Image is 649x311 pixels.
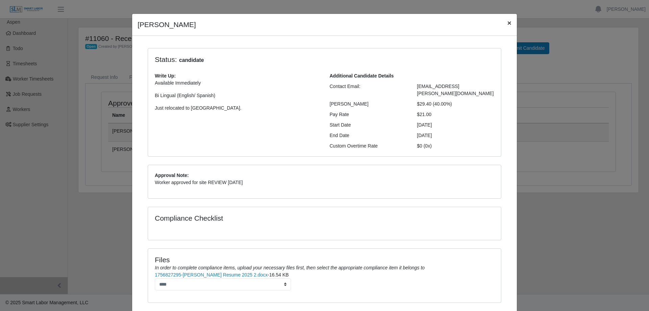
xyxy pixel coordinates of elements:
[155,55,407,64] h4: Status:
[417,133,432,138] span: [DATE]
[155,92,319,99] p: Bi Lingual (English/ Spanish)
[138,19,196,30] h4: [PERSON_NAME]
[324,111,412,118] div: Pay Rate
[155,265,425,270] i: In order to complete compliance items, upload your necessary files first, then select the appropr...
[412,121,500,129] div: [DATE]
[324,132,412,139] div: End Date
[324,121,412,129] div: Start Date
[417,143,432,149] span: $0 (0x)
[324,101,412,108] div: [PERSON_NAME]
[412,101,500,108] div: $29.40 (40.00%)
[324,142,412,150] div: Custom Overtime Rate
[155,271,494,290] li: -
[155,256,494,264] h4: Files
[155,173,189,178] b: Approval Note:
[412,111,500,118] div: $21.00
[155,272,268,277] a: 1756827295-[PERSON_NAME] Resume 2025 2.docx
[417,84,494,96] span: [EMAIL_ADDRESS][PERSON_NAME][DOMAIN_NAME]
[324,83,412,97] div: Contact Email:
[269,272,289,277] span: 16.54 KB
[155,179,494,186] p: Worker approved for site REVIEW [DATE]
[507,19,511,27] span: ×
[155,214,378,222] h4: Compliance Checklist
[502,14,517,32] button: Close
[330,73,394,79] b: Additional Candidate Details
[155,80,319,87] p: Available Immediately
[177,56,206,64] span: candidate
[155,73,176,79] b: Write Up:
[155,105,319,112] p: Just relocated to [GEOGRAPHIC_DATA].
